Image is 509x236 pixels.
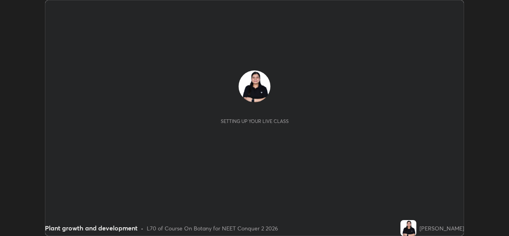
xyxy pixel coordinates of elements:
[141,224,144,232] div: •
[45,223,138,233] div: Plant growth and development
[221,118,289,124] div: Setting up your live class
[400,220,416,236] img: acf0137e63ae4f12bbc307483a07decc.jpg
[147,224,278,232] div: L70 of Course On Botany for NEET Conquer 2 2026
[239,70,270,102] img: acf0137e63ae4f12bbc307483a07decc.jpg
[420,224,464,232] div: [PERSON_NAME]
